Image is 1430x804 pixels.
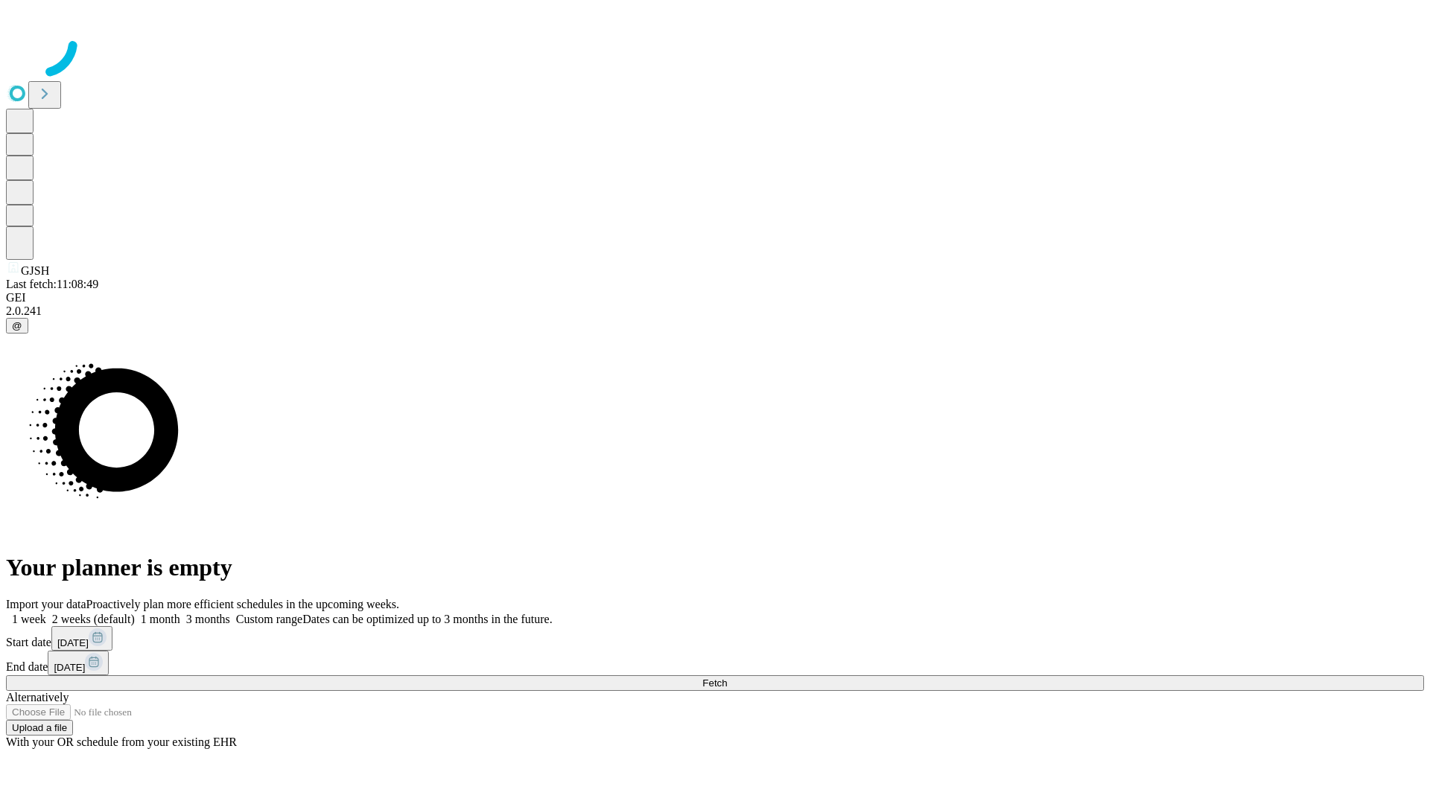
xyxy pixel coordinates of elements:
[236,613,302,625] span: Custom range
[6,304,1424,318] div: 2.0.241
[54,662,85,673] span: [DATE]
[51,626,112,651] button: [DATE]
[6,291,1424,304] div: GEI
[6,720,73,736] button: Upload a file
[57,637,89,648] span: [DATE]
[48,651,109,675] button: [DATE]
[702,677,727,689] span: Fetch
[302,613,552,625] span: Dates can be optimized up to 3 months in the future.
[52,613,135,625] span: 2 weeks (default)
[141,613,180,625] span: 1 month
[6,554,1424,581] h1: Your planner is empty
[6,675,1424,691] button: Fetch
[6,626,1424,651] div: Start date
[6,318,28,334] button: @
[6,736,237,748] span: With your OR schedule from your existing EHR
[12,320,22,331] span: @
[6,278,98,290] span: Last fetch: 11:08:49
[6,691,69,703] span: Alternatively
[6,651,1424,675] div: End date
[12,613,46,625] span: 1 week
[21,264,49,277] span: GJSH
[186,613,230,625] span: 3 months
[86,598,399,610] span: Proactively plan more efficient schedules in the upcoming weeks.
[6,598,86,610] span: Import your data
